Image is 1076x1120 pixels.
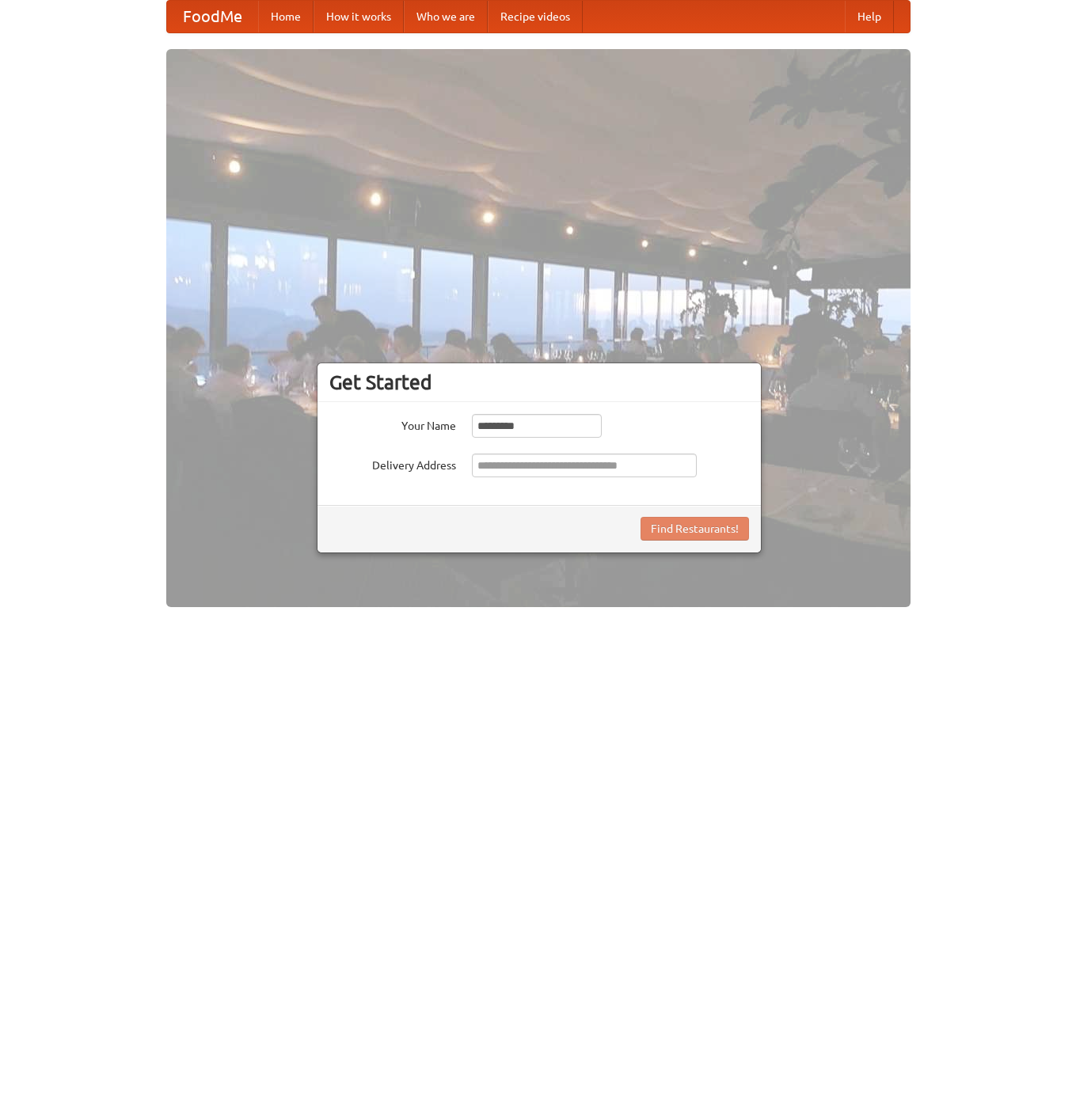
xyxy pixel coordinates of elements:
[258,1,314,32] a: Home
[329,370,749,394] h3: Get Started
[845,1,894,32] a: Help
[329,414,456,434] label: Your Name
[329,454,456,473] label: Delivery Address
[314,1,404,32] a: How it works
[404,1,488,32] a: Who we are
[167,1,258,32] a: FoodMe
[488,1,583,32] a: Recipe videos
[641,517,749,541] button: Find Restaurants!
